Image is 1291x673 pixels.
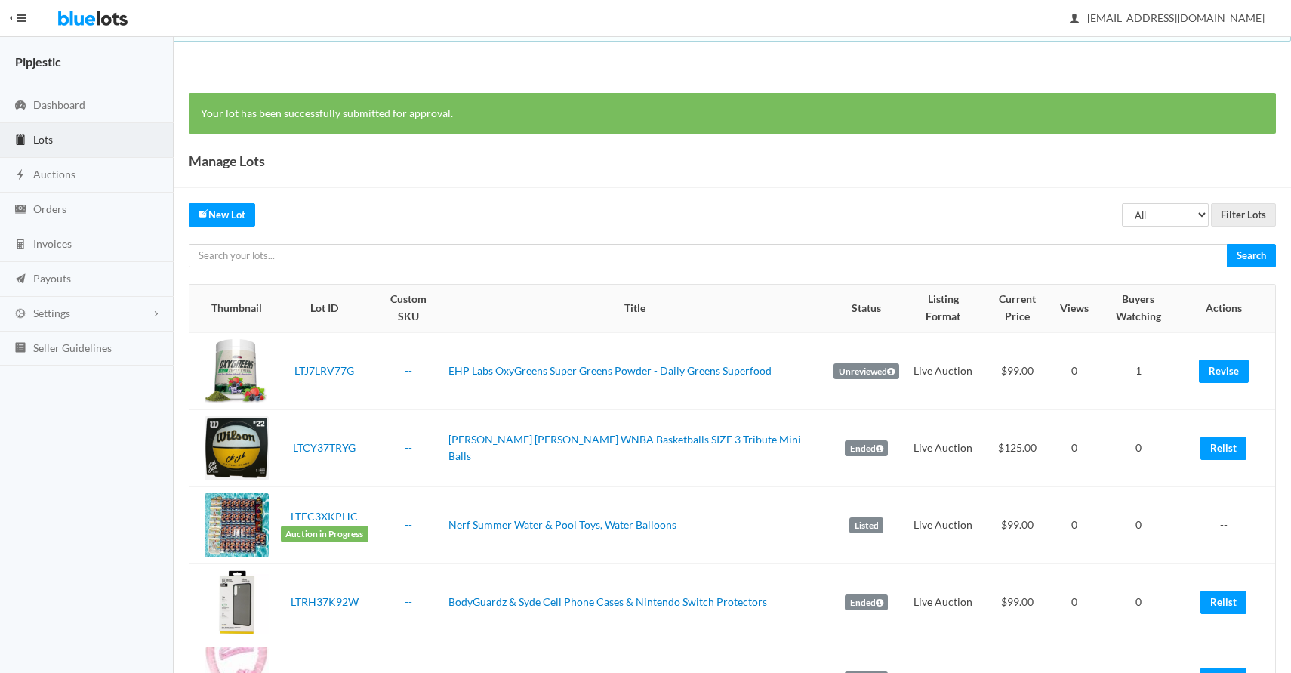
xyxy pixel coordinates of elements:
td: Live Auction [905,409,981,486]
a: Relist [1200,591,1246,614]
a: createNew Lot [189,203,255,227]
td: Live Auction [905,332,981,410]
th: Actions [1182,285,1275,332]
a: EHP Labs OxyGreens Super Greens Powder - Daily Greens Superfood [448,364,772,377]
th: Lot ID [275,285,374,332]
a: BodyGuardz & Syde Cell Phone Cases & Nintendo Switch Protectors [448,595,767,608]
td: Live Auction [905,563,981,641]
th: Status [827,285,905,332]
a: LTJ7LRV77G [294,364,354,377]
span: Payouts [33,272,71,285]
ion-icon: cog [13,307,28,322]
td: $125.00 [981,409,1054,486]
td: 0 [1095,563,1182,641]
td: 0 [1054,332,1095,410]
td: 0 [1054,409,1095,486]
a: -- [405,595,412,608]
td: 0 [1095,486,1182,563]
input: Filter Lots [1211,203,1276,227]
th: Thumbnail [189,285,275,332]
span: Auction in Progress [281,526,368,542]
th: Listing Format [905,285,981,332]
ion-icon: cash [13,203,28,218]
span: Seller Guidelines [33,341,112,354]
td: $99.00 [981,332,1054,410]
ion-icon: speedometer [13,99,28,113]
th: Title [442,285,827,332]
a: Nerf Summer Water & Pool Toys, Water Balloons [448,518,676,531]
td: 0 [1095,409,1182,486]
th: Custom SKU [374,285,442,332]
a: Revise [1199,360,1249,383]
a: [PERSON_NAME] [PERSON_NAME] WNBA Basketballs SIZE 3 Tribute Mini Balls [448,433,801,463]
ion-icon: list box [13,341,28,356]
label: Ended [845,440,888,457]
td: $99.00 [981,486,1054,563]
a: LTCY37TRYG [293,441,356,454]
span: [EMAIL_ADDRESS][DOMAIN_NAME] [1071,11,1265,24]
a: -- [405,364,412,377]
strong: Pipjestic [15,54,61,69]
h1: Manage Lots [189,150,265,172]
a: LTRH37K92W [291,595,359,608]
td: 1 [1095,332,1182,410]
ion-icon: clipboard [13,134,28,148]
span: Orders [33,202,66,215]
th: Current Price [981,285,1054,332]
label: Listed [849,517,883,534]
td: 0 [1054,563,1095,641]
td: 0 [1054,486,1095,563]
span: Settings [33,307,70,320]
span: Invoices [33,237,72,250]
ion-icon: create [199,208,208,218]
ion-icon: flash [13,168,28,183]
span: Lots [33,133,53,146]
th: Views [1054,285,1095,332]
a: LTFC3XKPHC [291,510,358,523]
a: -- [405,518,412,531]
ion-icon: person [1067,12,1082,26]
th: Buyers Watching [1095,285,1182,332]
a: -- [405,441,412,454]
td: $99.00 [981,563,1054,641]
ion-icon: paper plane [13,273,28,287]
span: Dashboard [33,98,85,111]
input: Search [1227,244,1276,267]
td: -- [1182,486,1275,563]
span: Auctions [33,168,75,181]
label: Ended [845,594,888,611]
label: Unreviewed [833,363,899,380]
p: Your lot has been successfully submitted for approval. [201,105,1264,122]
a: Relist [1200,437,1246,460]
ion-icon: calculator [13,238,28,252]
td: Live Auction [905,486,981,563]
input: Search your lots... [189,244,1228,267]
